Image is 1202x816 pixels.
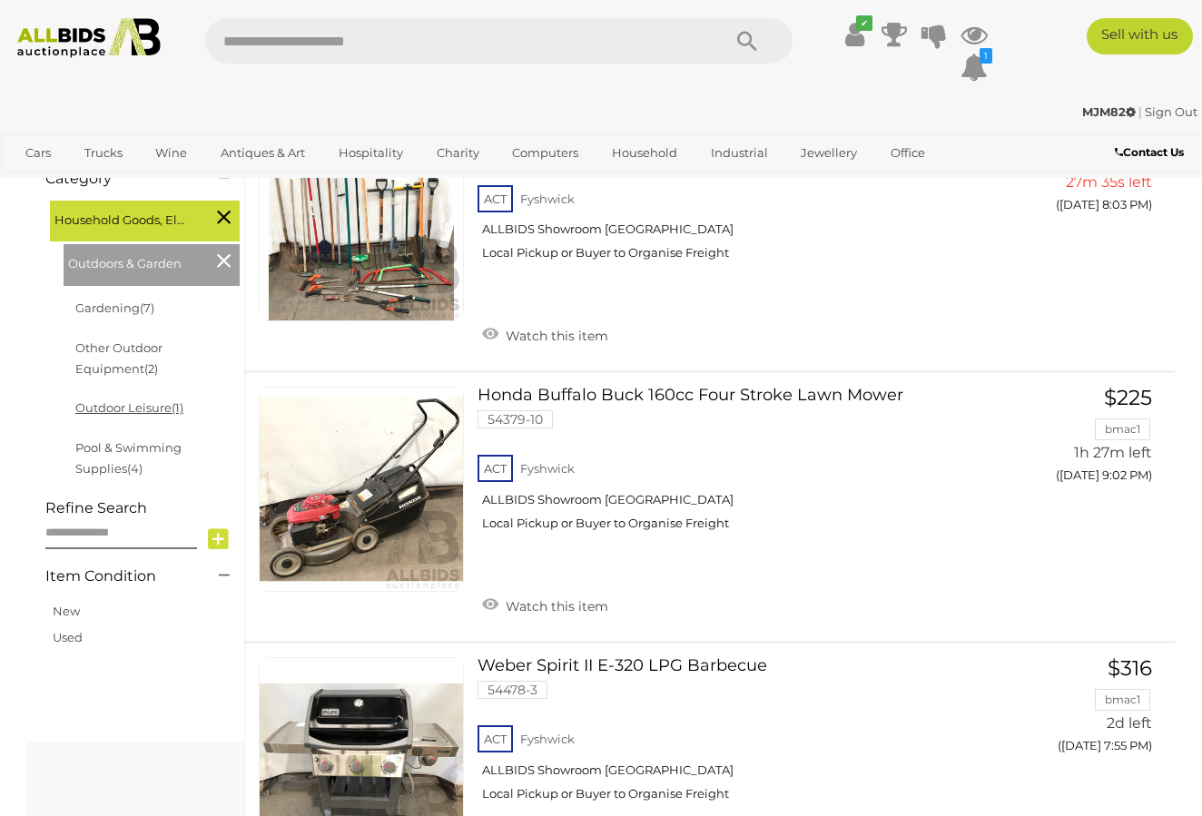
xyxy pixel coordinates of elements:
a: Charity [425,138,491,168]
a: Watch this item [478,591,613,618]
span: (1) [172,400,183,415]
h4: Item Condition [45,568,192,585]
a: New [53,604,80,618]
a: Used [53,630,83,644]
span: $225 [1104,385,1152,410]
a: Office [879,138,937,168]
a: ✔ [841,18,868,51]
a: Trucks [73,138,134,168]
a: Weber Spirit II E-320 LPG Barbecue 54478-3 ACT Fyshwick ALLBIDS Showroom [GEOGRAPHIC_DATA] Local ... [491,657,1006,816]
span: $316 [1108,655,1152,681]
i: ✔ [856,15,872,31]
a: Pool & Swimming Supplies(4) [75,440,182,476]
a: $316 bmac1 2d left ([DATE] 7:55 PM) [1033,657,1157,763]
strong: MJM82 [1082,104,1136,119]
h4: Category [45,171,192,187]
a: Sports [14,168,74,198]
span: Watch this item [501,598,608,614]
span: | [1138,104,1142,119]
i: 1 [980,48,992,64]
a: Gardening(7) [75,300,154,315]
a: Sell with us [1087,18,1193,54]
a: Computers [500,138,590,168]
span: Household Goods, Electricals & Hobbies [54,205,191,231]
a: Honda Buffalo Buck 160cc Four Stroke Lawn Mower 54379-10 ACT Fyshwick ALLBIDS Showroom [GEOGRAPHI... [491,387,1006,546]
b: Contact Us [1115,145,1184,159]
img: Allbids.com.au [9,18,169,58]
span: (4) [127,461,143,476]
a: Hospitality [327,138,415,168]
a: Contact Us [1115,143,1188,162]
a: Outdoor Leisure(1) [75,400,183,415]
span: Outdoors & Garden [68,249,204,274]
a: Household [600,138,689,168]
span: (2) [144,361,158,376]
a: Jewellery [789,138,869,168]
a: Antiques & Art [209,138,317,168]
a: MJM82 [1082,104,1138,119]
h4: Refine Search [45,500,240,516]
a: $225 bmac1 1h 27m left ([DATE] 9:02 PM) [1033,387,1157,493]
a: Watch this item [478,320,613,348]
span: Watch this item [501,328,608,344]
a: 1 [961,51,988,84]
a: Cars [14,138,63,168]
a: Wine [143,138,199,168]
button: Search [702,18,793,64]
a: Selection of Various Gardening Tools 54379-22 ACT Fyshwick ALLBIDS Showroom [GEOGRAPHIC_DATA] Loc... [491,116,1006,275]
a: Other Outdoor Equipment(2) [75,340,163,376]
a: Industrial [699,138,780,168]
a: Sign Out [1145,104,1197,119]
a: [GEOGRAPHIC_DATA] [84,168,237,198]
span: (7) [140,300,154,315]
a: $117 [PERSON_NAME] 27m 35s left ([DATE] 8:03 PM) [1033,116,1157,222]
